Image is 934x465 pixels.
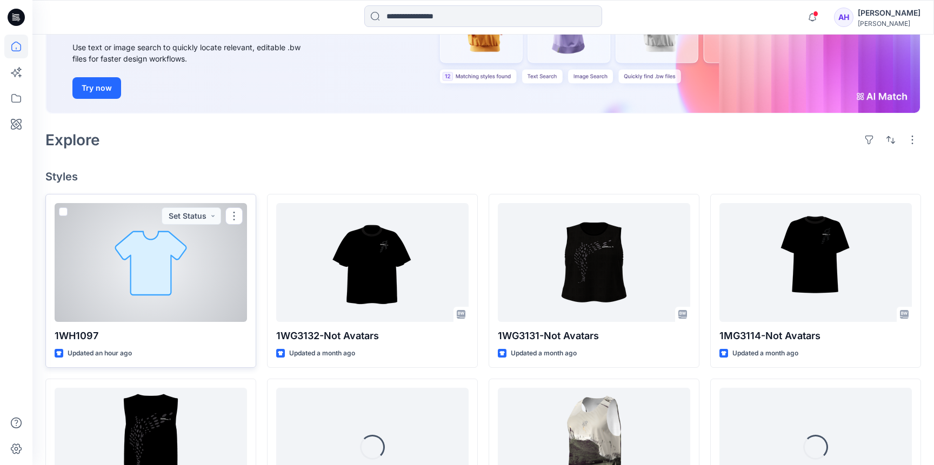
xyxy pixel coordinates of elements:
[68,348,132,359] p: Updated an hour ago
[209,11,294,35] span: AI Match
[498,203,690,322] a: 1WG3131-Not Avatars
[511,348,577,359] p: Updated a month ago
[72,42,316,64] div: Use text or image search to quickly locate relevant, editable .bw files for faster design workflows.
[858,19,920,28] div: [PERSON_NAME]
[45,170,921,183] h4: Styles
[276,203,469,322] a: 1WG3132-Not Avatars
[719,203,912,322] a: 1MG3114-Not Avatars
[858,6,920,19] div: [PERSON_NAME]
[45,131,100,149] h2: Explore
[276,328,469,343] p: 1WG3132-Not Avatars
[834,8,853,27] div: AH
[719,328,912,343] p: 1MG3114-Not Avatars
[55,203,247,322] a: 1WH1097
[498,328,690,343] p: 1WG3131-Not Avatars
[732,348,798,359] p: Updated a month ago
[72,77,121,99] button: Try now
[55,328,247,343] p: 1WH1097
[289,348,355,359] p: Updated a month ago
